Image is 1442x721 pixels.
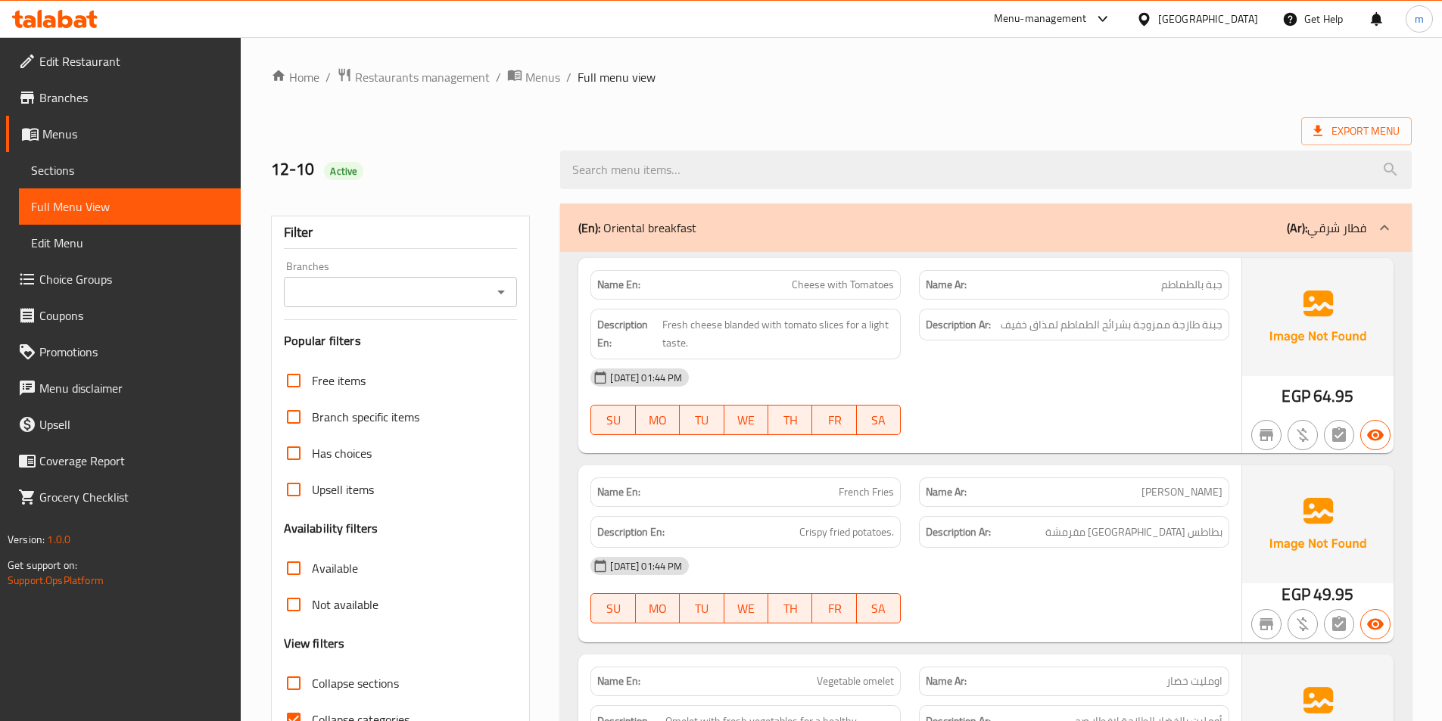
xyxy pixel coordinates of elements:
[1282,381,1310,411] span: EGP
[724,405,768,435] button: WE
[604,371,688,385] span: [DATE] 01:44 PM
[39,488,229,506] span: Grocery Checklist
[857,405,901,435] button: SA
[597,523,665,542] strong: Description En:
[792,277,894,293] span: Cheese with Tomatoes
[680,593,724,623] button: TU
[1166,673,1222,689] span: اومليت خضار
[597,315,659,353] strong: Description En:
[818,598,850,620] span: FR
[994,10,1087,28] div: Menu-management
[818,409,850,431] span: FR
[597,409,629,431] span: SU
[284,635,345,652] h3: View filters
[6,43,241,79] a: Edit Restaurant
[6,443,241,479] a: Coverage Report
[597,673,640,689] strong: Name En:
[312,371,366,390] span: Free items
[590,405,635,435] button: SU
[507,67,560,87] a: Menus
[686,598,718,620] span: TU
[39,379,229,397] span: Menu disclaimer
[39,343,229,361] span: Promotions
[566,68,572,86] li: /
[597,277,640,293] strong: Name En:
[6,261,241,297] a: Choice Groups
[1158,11,1258,27] div: [GEOGRAPHIC_DATA]
[496,68,501,86] li: /
[39,415,229,434] span: Upsell
[1324,609,1354,639] button: Not has choices
[636,405,680,435] button: MO
[8,555,77,575] span: Get support on:
[1415,11,1424,27] span: m
[578,68,656,86] span: Full menu view
[863,409,895,431] span: SA
[560,204,1412,252] div: (En): Oriental breakfast(Ar):فطار شرقي
[42,125,229,143] span: Menus
[1313,122,1400,141] span: Export Menu
[325,68,331,86] li: /
[724,593,768,623] button: WE
[1251,609,1282,639] button: Not branch specific item
[31,161,229,179] span: Sections
[19,188,241,225] a: Full Menu View
[812,405,856,435] button: FR
[1282,580,1310,609] span: EGP
[6,79,241,116] a: Branches
[6,406,241,443] a: Upsell
[578,219,696,237] p: Oriental breakfast
[271,158,543,181] h2: 12-10
[271,68,319,86] a: Home
[680,405,724,435] button: TU
[857,593,901,623] button: SA
[774,409,806,431] span: TH
[324,162,363,180] div: Active
[774,598,806,620] span: TH
[590,593,635,623] button: SU
[6,479,241,515] a: Grocery Checklist
[39,452,229,470] span: Coverage Report
[312,674,399,692] span: Collapse sections
[31,234,229,252] span: Edit Menu
[6,334,241,370] a: Promotions
[926,673,967,689] strong: Name Ar:
[6,116,241,152] a: Menus
[271,67,1412,87] nav: breadcrumb
[47,530,70,549] span: 1.0.0
[1360,420,1391,450] button: Available
[1141,484,1222,500] span: [PERSON_NAME]
[1161,277,1222,293] span: جبة بالطماطم
[6,297,241,334] a: Coupons
[1242,258,1394,376] img: Ae5nvW7+0k+MAAAAAElFTkSuQmCC
[39,306,229,325] span: Coupons
[1288,420,1318,450] button: Purchased item
[817,673,894,689] span: Vegetable omelet
[642,409,674,431] span: MO
[1313,381,1354,411] span: 64.95
[799,523,894,542] span: Crispy fried potatoes.
[768,405,812,435] button: TH
[1301,117,1412,145] span: Export Menu
[1242,465,1394,583] img: Ae5nvW7+0k+MAAAAAElFTkSuQmCC
[8,570,104,590] a: Support.OpsPlatform
[604,559,688,573] span: [DATE] 01:44 PM
[355,68,490,86] span: Restaurants management
[839,484,894,500] span: French Fries
[39,270,229,288] span: Choice Groups
[1288,609,1318,639] button: Purchased item
[39,89,229,107] span: Branches
[1287,219,1366,237] p: فطار شرقي
[284,216,518,249] div: Filter
[768,593,812,623] button: TH
[597,598,629,620] span: SU
[312,408,419,426] span: Branch specific items
[19,225,241,261] a: Edit Menu
[31,197,229,216] span: Full Menu View
[284,332,518,350] h3: Popular filters
[597,484,640,500] strong: Name En:
[8,530,45,549] span: Version:
[642,598,674,620] span: MO
[686,409,718,431] span: TU
[636,593,680,623] button: MO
